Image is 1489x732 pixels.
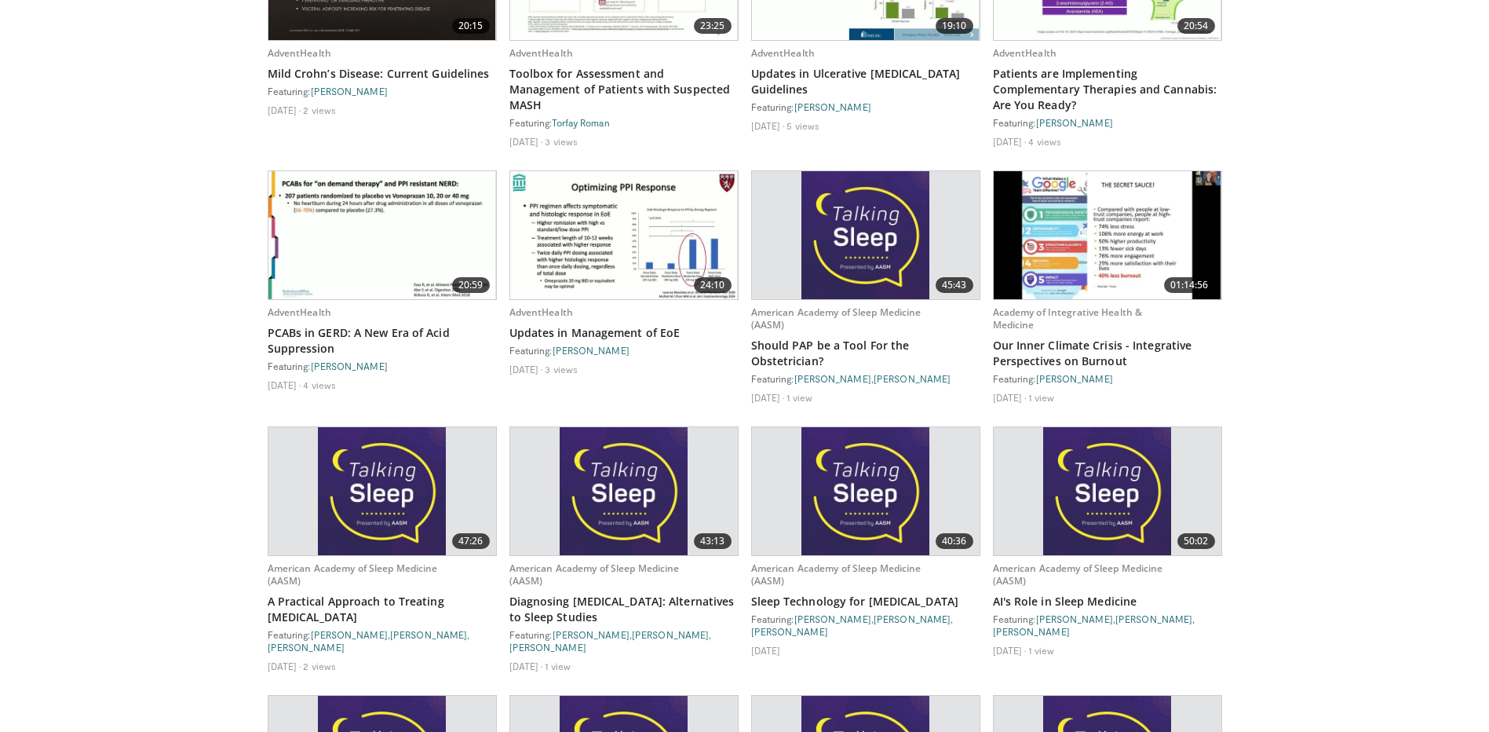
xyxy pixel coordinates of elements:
[510,171,738,299] a: 24:10
[751,338,980,369] a: Should PAP be a Tool For the Obstetrician?
[509,306,573,319] a: AdventHealth
[268,642,345,653] a: [PERSON_NAME]
[993,46,1057,60] a: AdventHealth
[311,361,388,371] a: [PERSON_NAME]
[268,171,496,299] img: e47b802f-226c-453d-84d1-842cb69d0937.620x360_q85_upscale.jpg
[1164,277,1215,293] span: 01:14:56
[268,379,301,391] li: [DATE]
[874,613,951,624] a: [PERSON_NAME]
[509,594,739,625] a: Diagnosing [MEDICAL_DATA]: Alternatives to Sleep Studies
[751,613,980,638] div: Featuring: , ,
[268,427,496,555] a: 47:26
[751,101,980,113] div: Featuring:
[509,562,680,587] a: American Academy of Sleep Medicine (AASM)
[303,379,336,391] li: 4 views
[751,46,815,60] a: AdventHealth
[993,116,1222,129] div: Featuring:
[632,629,709,640] a: [PERSON_NAME]
[268,660,301,672] li: [DATE]
[268,325,497,357] a: PCABs in GERD: A New Era of Acid Suppression
[509,116,739,129] div: Featuring:
[794,373,871,384] a: [PERSON_NAME]
[303,660,336,672] li: 2 views
[1036,117,1113,128] a: [PERSON_NAME]
[694,18,732,34] span: 23:25
[452,18,490,34] span: 20:15
[318,427,446,555] img: cf00741e-aea5-4b81-882f-980b503dc3ff.620x360_q85_upscale.jpg
[268,594,497,625] a: A Practical Approach to Treating [MEDICAL_DATA]
[751,372,980,385] div: Featuring: ,
[993,338,1222,369] a: Our Inner Climate Crisis - Integrative Perspectives on Burnout
[268,360,497,372] div: Featuring:
[993,135,1027,148] li: [DATE]
[1036,613,1113,624] a: [PERSON_NAME]
[994,427,1221,555] a: 50:02
[268,562,438,587] a: American Academy of Sleep Medicine (AASM)
[303,104,336,116] li: 2 views
[993,372,1222,385] div: Featuring:
[1043,427,1171,555] img: 8ba2886a-95ce-4d94-b3f9-be3e4501722f.620x360_q85_upscale.jpg
[311,86,388,97] a: [PERSON_NAME]
[874,373,951,384] a: [PERSON_NAME]
[751,66,980,97] a: Updates in Ulcerative [MEDICAL_DATA] Guidelines
[801,171,929,299] img: e8c6c249-bdeb-4cec-9ab6-35d78903b640.620x360_q85_upscale.jpg
[545,135,578,148] li: 3 views
[786,391,812,404] li: 1 view
[560,427,688,555] img: a075dafa-4948-4102-a93e-b497aa36992b.620x360_q85_upscale.jpg
[794,101,871,112] a: [PERSON_NAME]
[993,66,1222,113] a: Patients are Implementing Complementary Therapies and Cannabis: Are You Ready?
[1028,135,1061,148] li: 4 views
[452,277,490,293] span: 20:59
[936,18,973,34] span: 19:10
[752,171,980,299] a: 45:43
[751,626,828,637] a: [PERSON_NAME]
[509,642,586,653] a: [PERSON_NAME]
[936,533,973,549] span: 40:36
[1036,373,1113,384] a: [PERSON_NAME]
[1115,613,1192,624] a: [PERSON_NAME]
[510,171,738,299] img: f52107e8-82d3-493c-9999-ad8dff21c5a5.620x360_q85_upscale.jpg
[751,306,922,331] a: American Academy of Sleep Medicine (AASM)
[993,594,1222,609] a: AI's Role in Sleep Medicine
[993,391,1027,404] li: [DATE]
[801,427,929,555] img: d8289204-aa1c-4c0e-a2d3-d0489e5961ed.620x360_q85_upscale.jpg
[694,277,732,293] span: 24:10
[390,629,467,640] a: [PERSON_NAME]
[751,119,785,132] li: [DATE]
[509,363,543,375] li: [DATE]
[268,628,497,653] div: Featuring: , ,
[452,533,490,549] span: 47:26
[268,85,497,97] div: Featuring:
[509,135,543,148] li: [DATE]
[751,594,980,609] a: Sleep Technology for [MEDICAL_DATA]
[993,626,1070,637] a: [PERSON_NAME]
[509,66,739,113] a: Toolbox for Assessment and Management of Patients with Suspected MASH
[994,171,1221,299] a: 01:14:56
[752,427,980,555] a: 40:36
[509,46,573,60] a: AdventHealth
[545,660,571,672] li: 1 view
[993,306,1143,331] a: Academy of Integrative Health & Medicine
[268,104,301,116] li: [DATE]
[268,66,497,82] a: Mild Crohn’s Disease: Current Guidelines
[1177,533,1215,549] span: 50:02
[936,277,973,293] span: 45:43
[509,325,739,341] a: Updates in Management of EoE
[510,427,738,555] a: 43:13
[1028,391,1054,404] li: 1 view
[268,46,331,60] a: AdventHealth
[993,644,1027,657] li: [DATE]
[794,613,871,624] a: [PERSON_NAME]
[751,644,781,657] li: [DATE]
[1028,644,1054,657] li: 1 view
[553,629,630,640] a: [PERSON_NAME]
[509,344,739,357] div: Featuring:
[1177,18,1215,34] span: 20:54
[553,345,630,356] a: [PERSON_NAME]
[751,562,922,587] a: American Academy of Sleep Medicine (AASM)
[786,119,819,132] li: 5 views
[268,171,496,299] a: 20:59
[509,628,739,653] div: Featuring: , ,
[509,660,543,672] li: [DATE]
[311,629,388,640] a: [PERSON_NAME]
